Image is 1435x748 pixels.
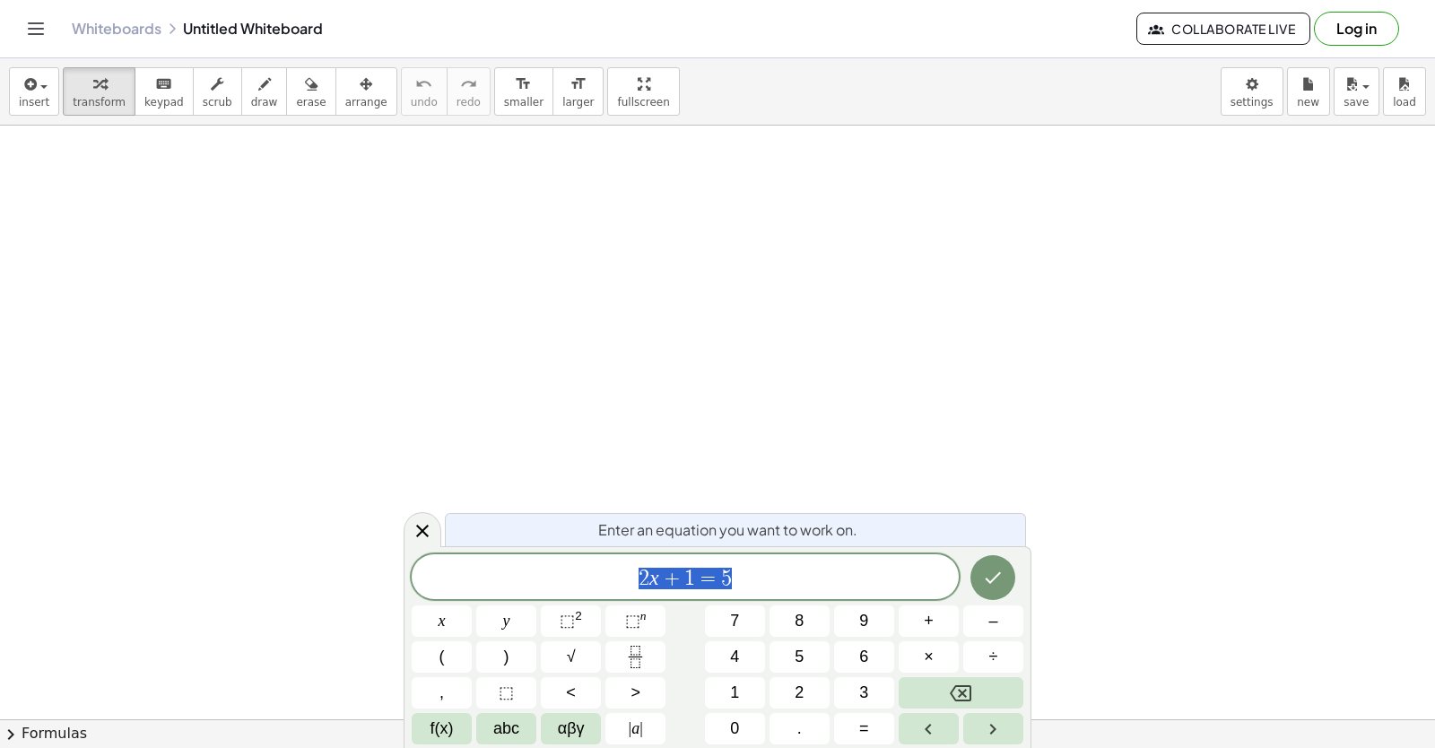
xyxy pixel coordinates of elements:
[695,568,721,589] span: =
[770,605,830,637] button: 8
[705,713,765,744] button: 0
[193,67,242,116] button: scrub
[296,96,326,109] span: erase
[476,713,536,744] button: Alphabet
[155,74,172,95] i: keyboard
[494,67,553,116] button: format_sizesmaller
[541,677,601,709] button: Less than
[684,568,695,589] span: 1
[345,96,387,109] span: arrange
[924,645,934,669] span: ×
[560,612,575,630] span: ⬚
[629,717,643,741] span: a
[558,717,585,741] span: αβγ
[963,605,1023,637] button: Minus
[730,645,739,669] span: 4
[515,74,532,95] i: format_size
[135,67,194,116] button: keyboardkeypad
[504,96,544,109] span: smaller
[499,681,514,705] span: ⬚
[659,568,685,589] span: +
[721,568,732,589] span: 5
[834,713,894,744] button: Equals
[493,717,519,741] span: abc
[566,681,576,705] span: <
[639,719,643,737] span: |
[617,96,669,109] span: fullscreen
[541,605,601,637] button: Squared
[834,605,894,637] button: 9
[640,609,647,622] sup: n
[730,717,739,741] span: 0
[705,605,765,637] button: 7
[1231,96,1274,109] span: settings
[899,713,959,744] button: Left arrow
[63,67,135,116] button: transform
[439,609,446,633] span: x
[335,67,397,116] button: arrange
[241,67,288,116] button: draw
[144,96,184,109] span: keypad
[1383,67,1426,116] button: load
[770,677,830,709] button: 2
[1344,96,1369,109] span: save
[1221,67,1283,116] button: settings
[430,717,454,741] span: f(x)
[963,641,1023,673] button: Divide
[770,713,830,744] button: .
[567,645,576,669] span: √
[730,681,739,705] span: 1
[447,67,491,116] button: redoredo
[570,74,587,95] i: format_size
[899,641,959,673] button: Times
[439,681,444,705] span: ,
[72,20,161,38] a: Whiteboards
[412,713,472,744] button: Functions
[859,681,868,705] span: 3
[859,609,868,633] span: 9
[439,645,445,669] span: (
[503,609,510,633] span: y
[476,605,536,637] button: y
[988,609,997,633] span: –
[401,67,448,116] button: undoundo
[476,641,536,673] button: )
[1314,12,1399,46] button: Log in
[1287,67,1330,116] button: new
[1334,67,1379,116] button: save
[859,645,868,669] span: 6
[1152,21,1295,37] span: Collaborate Live
[705,641,765,673] button: 4
[924,609,934,633] span: +
[730,609,739,633] span: 7
[203,96,232,109] span: scrub
[649,566,659,589] var: x
[598,519,857,541] span: Enter an equation you want to work on.
[970,555,1015,600] button: Done
[541,713,601,744] button: Greek alphabet
[705,677,765,709] button: 1
[504,645,509,669] span: )
[286,67,335,116] button: erase
[963,713,1023,744] button: Right arrow
[639,568,649,589] span: 2
[73,96,126,109] span: transform
[411,96,438,109] span: undo
[605,713,665,744] button: Absolute value
[562,96,594,109] span: larger
[834,641,894,673] button: 6
[899,605,959,637] button: Plus
[476,677,536,709] button: Placeholder
[625,612,640,630] span: ⬚
[541,641,601,673] button: Square root
[859,717,869,741] span: =
[251,96,278,109] span: draw
[629,719,632,737] span: |
[552,67,604,116] button: format_sizelarger
[1136,13,1310,45] button: Collaborate Live
[605,605,665,637] button: Superscript
[605,677,665,709] button: Greater than
[770,641,830,673] button: 5
[899,677,1023,709] button: Backspace
[834,677,894,709] button: 3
